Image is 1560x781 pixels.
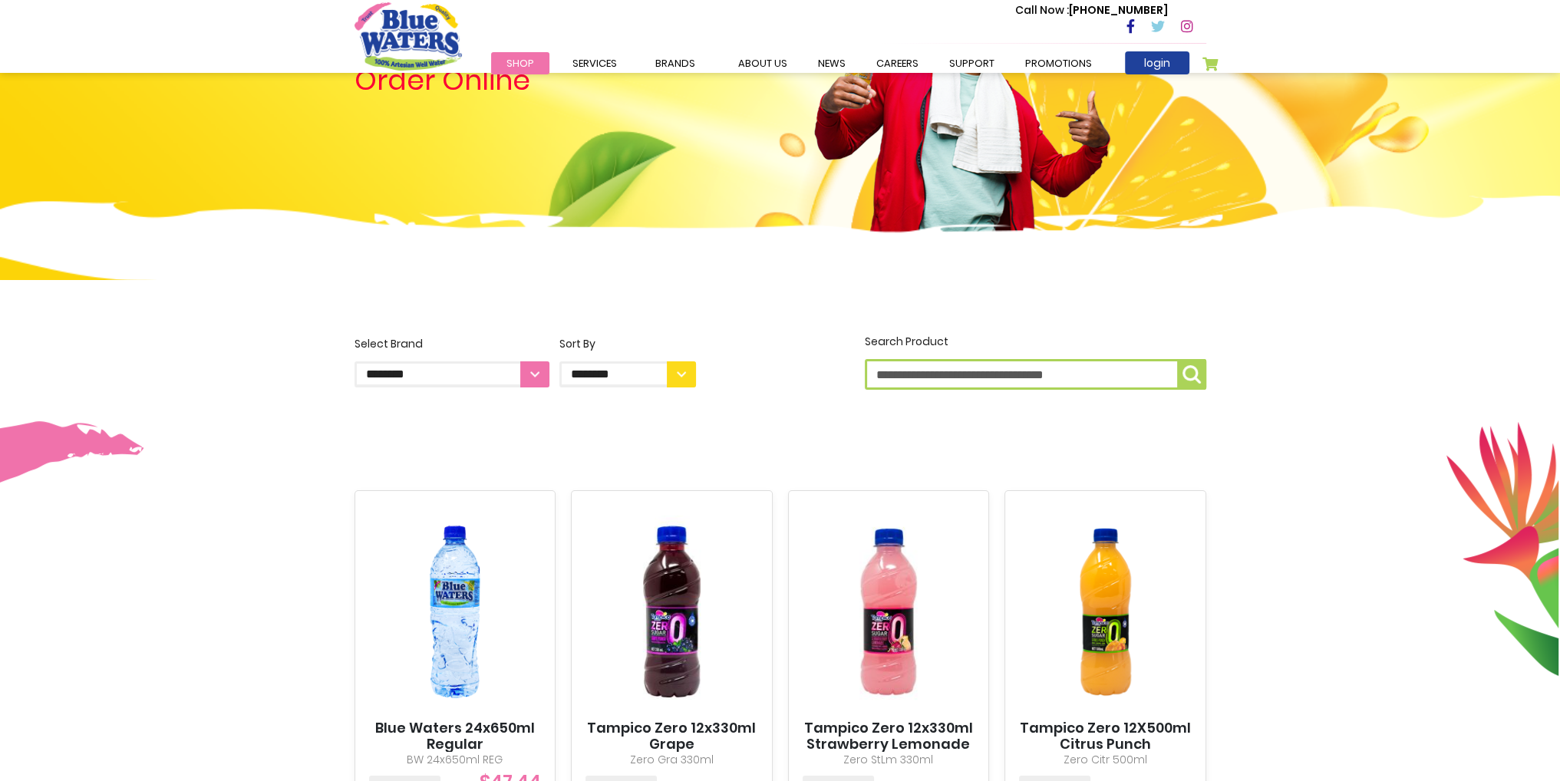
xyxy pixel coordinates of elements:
[655,56,695,71] span: Brands
[369,720,542,753] a: Blue Waters 24x650ml Regular
[1177,359,1206,390] button: Search Product
[369,752,542,768] p: BW 24x650ml REG
[803,752,975,768] p: Zero StLm 330ml
[1019,752,1192,768] p: Zero Citr 500ml
[861,52,934,74] a: careers
[1015,2,1168,18] p: [PHONE_NUMBER]
[585,504,758,720] img: Tampico Zero 12x330ml Grape
[355,67,696,94] h4: Order Online
[369,504,542,720] img: Blue Waters 24x650ml Regular
[723,52,803,74] a: about us
[585,752,758,768] p: Zero Gra 330ml
[803,504,975,720] img: Tampico Zero 12x330ml Strawberry Lemonade
[803,720,975,753] a: Tampico Zero 12x330ml Strawberry Lemonade
[506,56,534,71] span: Shop
[585,720,758,753] a: Tampico Zero 12x330ml Grape
[1019,720,1192,753] a: Tampico Zero 12X500ml Citrus Punch
[1015,2,1069,18] span: Call Now :
[572,56,617,71] span: Services
[559,361,696,387] select: Sort By
[803,52,861,74] a: News
[865,334,1206,390] label: Search Product
[1019,504,1192,720] img: Tampico Zero 12X500ml Citrus Punch
[934,52,1010,74] a: support
[1125,51,1189,74] a: login
[355,336,549,387] label: Select Brand
[865,359,1206,390] input: Search Product
[355,361,549,387] select: Select Brand
[355,2,462,70] a: store logo
[1182,365,1201,384] img: search-icon.png
[1010,52,1107,74] a: Promotions
[559,336,696,352] div: Sort By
